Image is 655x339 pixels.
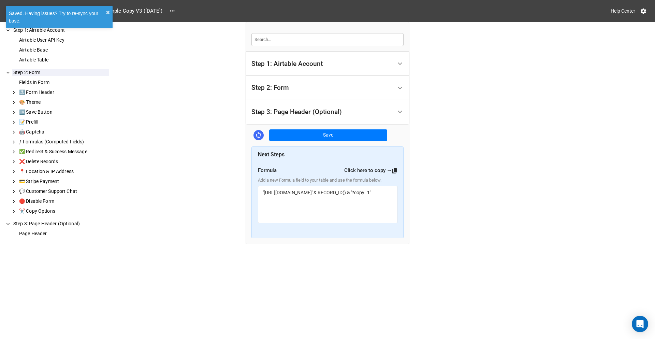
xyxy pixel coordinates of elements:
[251,109,342,115] div: Step 3: Page Header (Optional)
[258,167,397,175] div: Formula
[18,99,109,106] div: 🎨 Theme
[18,230,109,237] div: Page Header
[18,109,109,116] div: ➡️ Save Button
[12,220,109,227] div: Step 3: Page Header (Optional)
[18,188,109,195] div: 💬 Customer Support Chat
[18,89,109,96] div: 🔝 Form Header
[18,208,109,215] div: ✂️ Copy Options
[18,138,109,145] div: ƒ Formulas (Computed Fields)
[246,100,409,124] div: Step 3: Page Header (Optional)
[258,151,285,158] b: Next Steps
[253,130,264,140] a: Sync Base Structure
[632,316,648,332] div: Open Intercom Messenger
[100,7,167,15] span: Sample Copy V3 ([DATE])
[606,5,640,17] a: Help Center
[18,168,109,175] div: 📍 Location & IP Address
[106,9,110,16] button: close
[246,52,409,76] div: Step 1: Airtable Account
[9,10,106,25] div: Saved. Having issues? Try to re-sync your base.
[18,46,109,54] div: Airtable Base
[251,60,323,67] div: Step 1: Airtable Account
[258,177,397,184] div: Add a new Formula field to your table and use the formula below.
[251,33,404,46] input: Search...
[251,84,289,91] div: Step 2: Form
[344,167,397,173] a: Click here to copy →
[269,129,387,141] button: Save
[18,128,109,136] div: 🤖 Captcha
[12,69,109,76] div: Step 2: Form
[246,76,409,100] div: Step 2: Form
[18,118,109,126] div: 📝 Prefill
[18,178,109,185] div: 💳 Stripe Payment
[18,79,109,86] div: Fields In Form
[18,198,109,205] div: 🛑 Disable Form
[18,37,109,44] div: Airtable User API Key
[258,186,397,223] textarea: '[URL][DOMAIN_NAME]' & RECORD_ID() & '?copy=1'
[18,56,109,63] div: Airtable Table
[18,158,109,165] div: ❌ Delete Records
[18,148,109,155] div: ✅ Redirect & Success Message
